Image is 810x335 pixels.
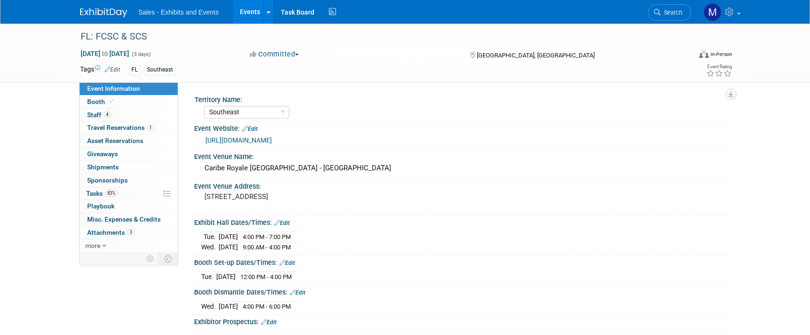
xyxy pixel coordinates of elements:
[219,301,238,311] td: [DATE]
[80,49,130,58] span: [DATE] [DATE]
[80,82,178,95] a: Event Information
[87,85,140,92] span: Event Information
[477,52,595,59] span: [GEOGRAPHIC_DATA], [GEOGRAPHIC_DATA]
[80,161,178,174] a: Shipments
[144,65,176,75] div: Southeast
[201,161,723,175] div: Caribe Royale [GEOGRAPHIC_DATA] - [GEOGRAPHIC_DATA]
[80,226,178,239] a: Attachments3
[706,64,732,69] div: Event Rating
[127,229,134,236] span: 3
[194,150,730,161] div: Event Venue Name:
[87,137,143,144] span: Asset Reservations
[80,187,178,200] a: Tasks83%
[80,135,178,147] a: Asset Reservations
[243,244,291,251] span: 9:00 AM - 4:00 PM
[261,319,277,326] a: Edit
[216,271,236,281] td: [DATE]
[105,190,118,197] span: 83%
[194,179,730,191] div: Event Venue Address:
[139,8,219,16] span: Sales - Exhibits and Events
[87,150,118,158] span: Giveaways
[87,176,128,184] span: Sponsorships
[699,50,709,58] img: Format-Inperson.png
[129,65,141,75] div: FL
[80,239,178,252] a: more
[158,253,178,265] td: Toggle Event Tabs
[246,49,303,59] button: Committed
[205,136,272,144] a: [URL][DOMAIN_NAME]
[87,111,111,119] span: Staff
[104,111,111,118] span: 4
[194,121,730,134] div: Event Website:
[704,3,721,21] img: Maribel Ariano
[80,8,127,17] img: ExhibitDay
[109,99,114,104] i: Booth reservation complete
[201,231,219,242] td: Tue.
[201,301,219,311] td: Wed.
[243,303,291,310] span: 4:00 PM - 6:00 PM
[710,51,732,58] div: In-Person
[80,109,178,121] a: Staff4
[77,28,677,45] div: FL: FCSC & SCS
[80,121,178,134] a: Travel Reservations1
[80,200,178,213] a: Playbook
[142,253,159,265] td: Personalize Event Tab Strip
[201,271,216,281] td: Tue.
[80,64,120,75] td: Tags
[201,242,219,252] td: Wed.
[86,190,118,197] span: Tasks
[219,242,238,252] td: [DATE]
[87,202,115,210] span: Playbook
[648,4,691,21] a: Search
[242,126,258,132] a: Edit
[636,49,733,63] div: Event Format
[195,93,726,104] div: Territory Name:
[105,66,120,73] a: Edit
[290,289,305,296] a: Edit
[100,50,109,57] span: to
[80,96,178,108] a: Booth
[87,163,119,171] span: Shipments
[205,192,407,201] pre: [STREET_ADDRESS]
[80,213,178,226] a: Misc. Expenses & Credits
[87,215,161,223] span: Misc. Expenses & Credits
[661,9,682,16] span: Search
[131,51,151,57] span: (3 days)
[80,148,178,160] a: Giveaways
[87,229,134,236] span: Attachments
[194,215,730,228] div: Exhibit Hall Dates/Times:
[194,315,730,327] div: Exhibitor Prospectus:
[87,98,116,105] span: Booth
[274,220,290,226] a: Edit
[194,255,730,268] div: Booth Set-up Dates/Times:
[85,242,100,249] span: more
[219,231,238,242] td: [DATE]
[80,174,178,187] a: Sponsorships
[240,273,292,280] span: 12:00 PM - 4:00 PM
[87,124,154,131] span: Travel Reservations
[243,233,291,240] span: 4:00 PM - 7:00 PM
[194,285,730,297] div: Booth Dismantle Dates/Times:
[147,124,154,131] span: 1
[279,260,295,266] a: Edit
